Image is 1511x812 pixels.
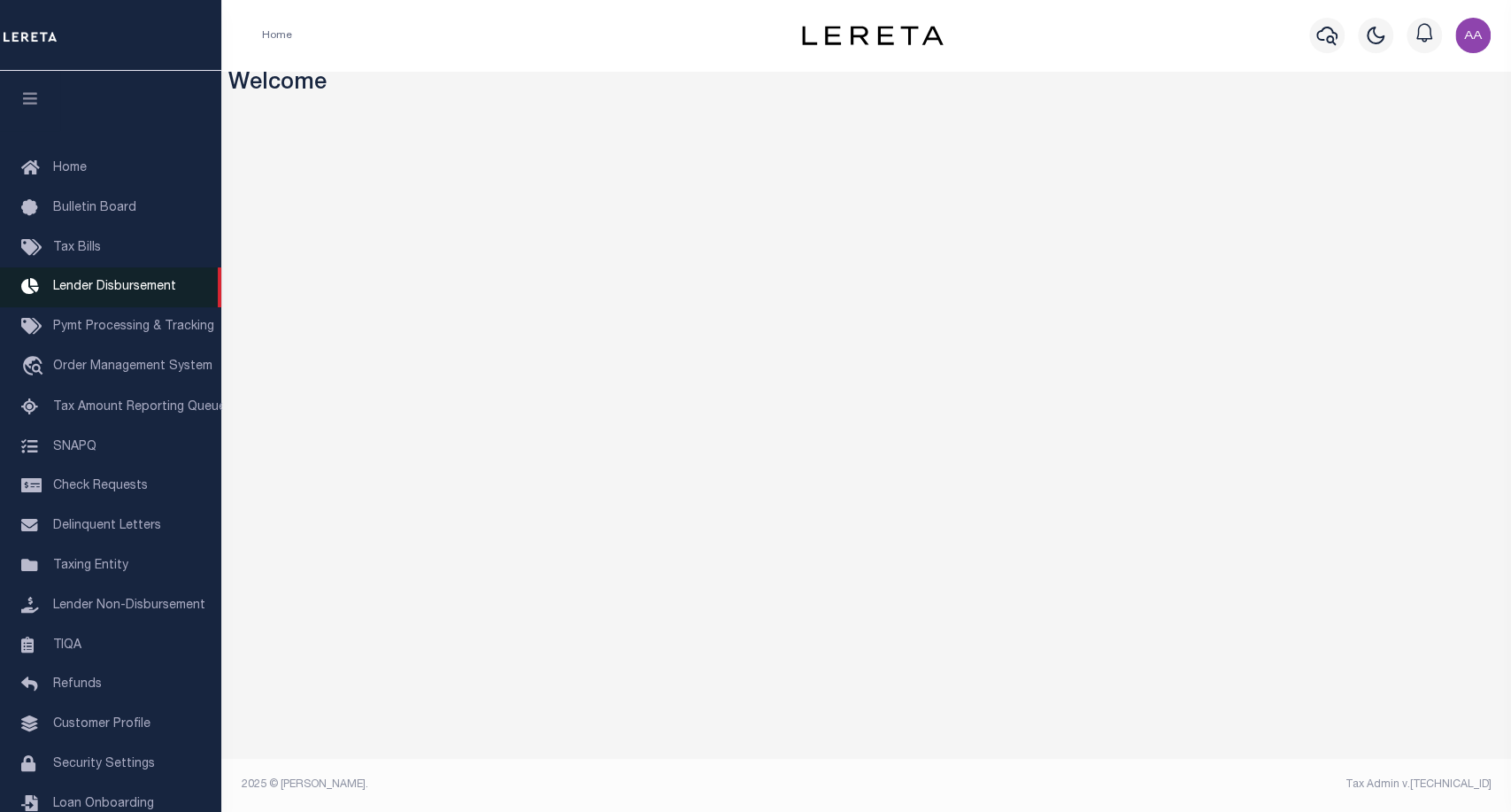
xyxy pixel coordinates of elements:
[53,520,161,532] span: Delinquent Letters
[53,678,102,691] span: Refunds
[53,202,136,214] span: Bulletin Board
[53,560,128,572] span: Taxing Entity
[880,777,1492,793] div: Tax Admin v.[TECHNICAL_ID]
[262,27,292,43] li: Home
[53,360,212,373] span: Order Management System
[53,321,214,333] span: Pymt Processing & Tracking
[53,599,205,612] span: Lender Non-Disbursement
[53,798,154,810] span: Loan Onboarding
[228,71,1505,98] h3: Welcome
[53,401,226,414] span: Tax Amount Reporting Queue
[802,26,944,45] img: logo-dark.svg
[53,638,81,651] span: TIQA
[53,162,87,174] span: Home
[53,718,150,731] span: Customer Profile
[53,480,148,492] span: Check Requests
[53,440,96,452] span: SNAPQ
[1455,18,1491,53] img: svg+xml;base64,PHN2ZyB4bWxucz0iaHR0cDovL3d3dy53My5vcmcvMjAwMC9zdmciIHBvaW50ZXItZXZlbnRzPSJub25lIi...
[53,242,101,254] span: Tax Bills
[53,281,176,293] span: Lender Disbursement
[53,758,155,770] span: Security Settings
[21,356,50,379] i: travel_explore
[228,777,867,793] div: 2025 © [PERSON_NAME].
